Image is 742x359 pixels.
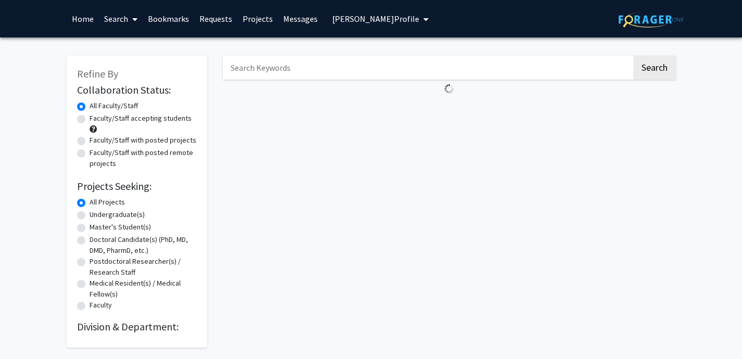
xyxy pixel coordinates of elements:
[90,234,197,256] label: Doctoral Candidate(s) (PhD, MD, DMD, PharmD, etc.)
[90,197,125,208] label: All Projects
[90,222,151,233] label: Master's Student(s)
[90,147,197,169] label: Faculty/Staff with posted remote projects
[619,11,684,28] img: ForagerOne Logo
[67,1,99,37] a: Home
[77,84,197,96] h2: Collaboration Status:
[90,113,192,124] label: Faculty/Staff accepting students
[223,56,632,80] input: Search Keywords
[143,1,194,37] a: Bookmarks
[237,1,278,37] a: Projects
[223,98,676,122] nav: Page navigation
[90,278,197,300] label: Medical Resident(s) / Medical Fellow(s)
[90,100,138,111] label: All Faculty/Staff
[440,80,458,98] img: Loading
[332,14,419,24] span: [PERSON_NAME] Profile
[77,180,197,193] h2: Projects Seeking:
[633,56,676,80] button: Search
[77,320,197,333] h2: Division & Department:
[90,256,197,278] label: Postdoctoral Researcher(s) / Research Staff
[90,209,145,220] label: Undergraduate(s)
[194,1,237,37] a: Requests
[77,67,118,80] span: Refine By
[90,135,196,146] label: Faculty/Staff with posted projects
[99,1,143,37] a: Search
[90,300,112,311] label: Faculty
[278,1,323,37] a: Messages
